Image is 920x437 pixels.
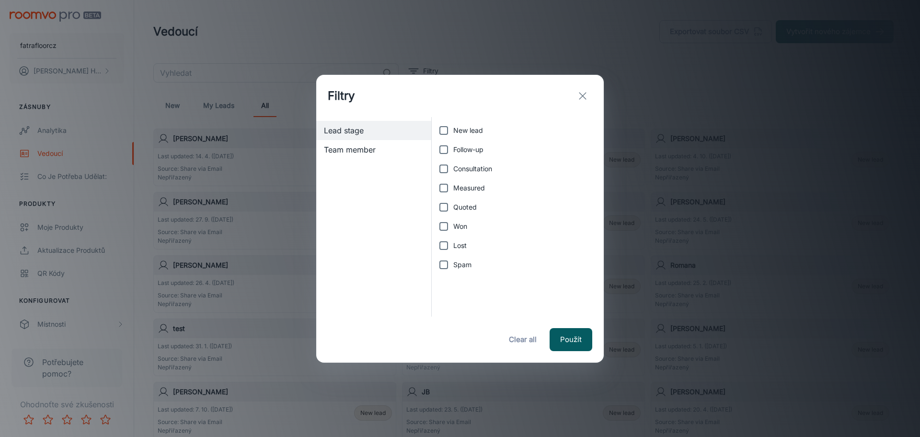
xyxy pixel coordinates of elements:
[453,202,477,213] span: Quoted
[453,221,467,232] span: Won
[453,144,483,155] span: Follow-up
[504,328,542,351] button: Clear all
[573,86,592,106] button: exit
[453,260,471,270] span: Spam
[550,328,592,351] button: Použít
[328,87,355,105] h1: Filtry
[324,144,424,155] span: Team member
[453,240,467,251] span: Lost
[316,140,431,159] div: Team member
[453,164,492,174] span: Consultation
[324,125,424,136] span: Lead stage
[453,125,483,136] span: New lead
[453,183,485,193] span: Measured
[316,121,431,140] div: Lead stage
